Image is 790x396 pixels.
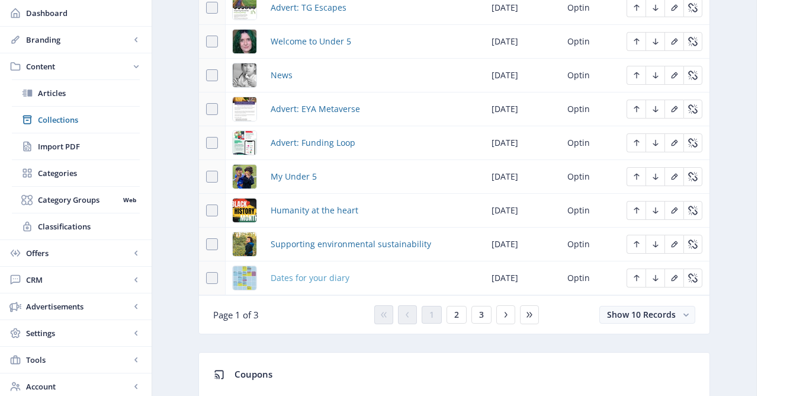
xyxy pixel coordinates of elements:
[683,170,702,181] a: Edit page
[12,107,140,133] a: Collections
[683,272,702,283] a: Edit page
[484,59,560,92] td: [DATE]
[233,97,256,121] img: img_7-1.jpg
[646,272,664,283] a: Edit page
[271,1,346,15] a: Advert: TG Escapes
[26,301,130,312] span: Advertisements
[271,136,355,150] a: Advert: Funding Loop
[627,69,646,80] a: Edit page
[422,306,442,324] button: 1
[12,133,140,159] a: Import PDF
[683,103,702,114] a: Edit page
[627,103,646,114] a: Edit page
[646,1,664,12] a: Edit page
[683,35,702,46] a: Edit page
[560,261,619,295] td: Optin
[271,68,293,82] a: News
[271,102,360,116] a: Advert: EYA Metaverse
[646,69,664,80] a: Edit page
[12,80,140,106] a: Articles
[479,310,484,320] span: 3
[213,309,259,321] span: Page 1 of 3
[646,170,664,181] a: Edit page
[683,136,702,148] a: Edit page
[484,194,560,228] td: [DATE]
[484,92,560,126] td: [DATE]
[271,170,317,184] a: My Under 5
[664,272,683,283] a: Edit page
[683,204,702,215] a: Edit page
[233,199,256,222] img: 238c5211-dc9a-41d7-ad72-d77f71ac56ba.png
[627,170,646,181] a: Edit page
[26,327,130,339] span: Settings
[26,60,130,72] span: Content
[560,92,619,126] td: Optin
[484,126,560,160] td: [DATE]
[38,194,119,206] span: Category Groups
[233,131,256,155] img: img_8-1.jpg
[664,103,683,114] a: Edit page
[627,238,646,249] a: Edit page
[26,34,130,46] span: Branding
[271,271,349,285] a: Dates for your diary
[646,35,664,46] a: Edit page
[664,1,683,12] a: Edit page
[26,381,130,392] span: Account
[646,238,664,249] a: Edit page
[471,306,492,324] button: 3
[38,140,140,152] span: Import PDF
[664,136,683,148] a: Edit page
[560,59,619,92] td: Optin
[484,25,560,59] td: [DATE]
[38,221,140,232] span: Classifications
[560,160,619,194] td: Optin
[664,238,683,249] a: Edit page
[271,34,351,49] a: Welcome to Under 5
[38,167,140,179] span: Categories
[560,228,619,261] td: Optin
[233,30,256,53] img: img_3-17.jpg
[560,126,619,160] td: Optin
[38,87,140,99] span: Articles
[646,103,664,114] a: Edit page
[12,160,140,186] a: Categories
[646,204,664,215] a: Edit page
[683,238,702,249] a: Edit page
[26,247,130,259] span: Offers
[683,69,702,80] a: Edit page
[119,194,140,206] nb-badge: Web
[646,136,664,148] a: Edit page
[38,114,140,126] span: Collections
[12,187,140,213] a: Category GroupsWeb
[599,306,695,324] button: Show 10 Records
[627,136,646,148] a: Edit page
[664,35,683,46] a: Edit page
[271,203,358,218] a: Humanity at the heart
[447,306,467,324] button: 2
[454,310,459,320] span: 2
[560,194,619,228] td: Optin
[664,204,683,215] a: Edit page
[664,170,683,181] a: Edit page
[233,63,256,87] img: img_4-1.jpg
[26,274,130,286] span: CRM
[484,160,560,194] td: [DATE]
[233,165,256,189] img: 610a00f9-3d87-4da6-8625-70da4a60dadd.png
[233,266,256,290] img: img_18-2.jpg
[627,272,646,283] a: Edit page
[12,213,140,239] a: Classifications
[627,35,646,46] a: Edit page
[627,204,646,215] a: Edit page
[429,310,434,320] span: 1
[233,232,256,256] img: cefedf51-3ea1-4b5c-9466-41f12e291d23.png
[627,1,646,12] a: Edit page
[484,228,560,261] td: [DATE]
